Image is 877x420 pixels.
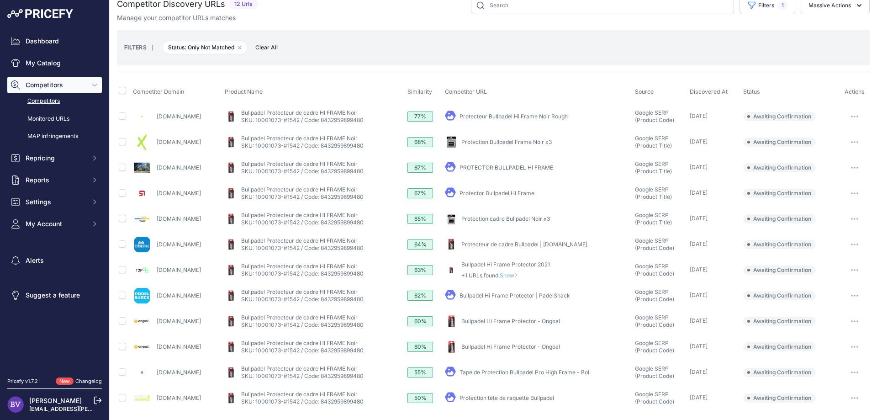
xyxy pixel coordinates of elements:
span: Google SERP (Product Code) [635,340,674,354]
a: [DOMAIN_NAME] [157,164,201,171]
span: [DATE] [690,394,708,401]
small: FILTERS [124,44,147,51]
button: Clear All [251,43,282,52]
a: Protection cadre Bullpadel Noir x3 [461,215,550,222]
span: [DATE] [690,112,708,119]
a: Alerts [7,252,102,269]
span: Repricing [26,154,85,163]
span: Awaiting Confirmation [743,240,816,249]
div: 63% [407,265,433,275]
a: [PERSON_NAME] [29,397,82,404]
span: Reports [26,175,85,185]
span: Awaiting Confirmation [743,163,816,172]
a: SKU: 10001073-#1542 / Code: 8432959899480 [241,347,364,354]
a: Protector Bullpadel Hi Frame [460,190,534,197]
a: [DOMAIN_NAME] [157,138,201,145]
a: Bullpadel Protecteur de cadre HI FRAME Noir [241,391,358,398]
a: SKU: 10001073-#1542 / Code: 8432959899480 [241,321,364,328]
span: [DATE] [690,189,708,196]
span: Awaiting Confirmation [743,368,816,377]
a: Bullpadel Hi Frame Protector - Ongoal [461,343,560,350]
div: 55% [407,367,433,377]
span: [DATE] [690,343,708,350]
span: Google SERP (Product Title) [635,135,672,149]
a: Monitored URLs [7,111,102,127]
span: Awaiting Confirmation [743,342,816,351]
span: Awaiting Confirmation [743,393,816,403]
div: 68% [407,137,433,147]
a: [DOMAIN_NAME] [157,292,201,299]
a: Bullpadel Protecteur de cadre HI FRAME Noir [241,109,358,116]
a: Bullpadel Protecteur de cadre HI FRAME Noir [241,340,358,346]
a: Bullpadel Protecteur de cadre HI FRAME Noir [241,186,358,193]
span: 1 [778,1,787,10]
a: SKU: 10001073-#1542 / Code: 8432959899480 [241,117,364,123]
span: Awaiting Confirmation [743,189,816,198]
a: SKU: 10001073-#1542 / Code: 8432959899480 [241,270,364,277]
span: Awaiting Confirmation [743,266,816,275]
span: Actions [845,88,865,95]
span: Competitor URL [445,88,487,95]
a: Bullpadel Hi Frame Protector | PadelShack [460,292,570,299]
span: Discovered At [690,88,728,95]
div: Pricefy v1.7.2 [7,377,38,385]
span: Competitors [26,80,85,90]
span: Status: Only Not Matched [162,41,248,54]
span: Google SERP (Product Title) [635,186,672,200]
span: [DATE] [690,138,708,145]
div: 65% [407,214,433,224]
span: Awaiting Confirmation [743,112,816,121]
button: Settings [7,194,102,210]
span: Awaiting Confirmation [743,317,816,326]
span: New [56,377,74,385]
a: [DOMAIN_NAME] [157,215,201,222]
a: [EMAIL_ADDRESS][PERSON_NAME][DOMAIN_NAME] [29,405,170,412]
a: PROTECTOR BULLPADEL HI FRAME [460,164,553,171]
a: Dashboard [7,33,102,49]
span: [DATE] [690,317,708,324]
a: Bullpadel Protecteur de cadre HI FRAME Noir [241,135,358,142]
a: Bullpadel Hi Frame Protector - Ongoal [461,318,560,324]
span: Google SERP (Product Code) [635,288,674,303]
a: Bullpadel Hi Frame Protector 2021 [461,261,550,268]
a: SKU: 10001073-#1542 / Code: 8432959899480 [241,245,364,251]
a: [DOMAIN_NAME] [157,318,201,324]
a: Protecteur Bullpadel Hi Frame Noir Rough [460,113,568,120]
a: Changelog [75,378,102,384]
a: Bullpadel Protecteur de cadre HI FRAME Noir [241,365,358,372]
span: Competitor Domain [133,88,184,95]
a: Bullpadel Protecteur de cadre HI FRAME Noir [241,212,358,218]
p: +1 URLs found. [461,272,550,279]
span: Google SERP (Product Code) [635,365,674,379]
span: Similarity [407,88,432,95]
span: Source [635,88,654,95]
span: Google SERP (Product Code) [635,391,674,405]
a: SKU: 10001073-#1542 / Code: 8432959899480 [241,372,364,379]
a: SKU: 10001073-#1542 / Code: 8432959899480 [241,168,364,175]
button: Reports [7,172,102,188]
a: [DOMAIN_NAME] [157,113,201,120]
span: Product Name [225,88,263,95]
a: [DOMAIN_NAME] [157,343,201,350]
a: [DOMAIN_NAME] [157,241,201,248]
a: Protecteur de cadre Bullpadel | [DOMAIN_NAME] [461,241,587,248]
span: [DATE] [690,368,708,375]
a: Bullpadel Protecteur de cadre HI FRAME Noir [241,237,358,244]
div: 62% [407,291,433,301]
span: Settings [26,197,85,207]
span: Awaiting Confirmation [743,291,816,300]
span: Google SERP (Product Title) [635,212,672,226]
div: 67% [407,188,433,198]
span: [DATE] [690,215,708,222]
a: SKU: 10001073-#1542 / Code: 8432959899480 [241,219,364,226]
a: SKU: 10001073-#1542 / Code: 8432959899480 [241,142,364,149]
span: My Account [26,219,85,229]
a: My Catalog [7,55,102,71]
div: 77% [407,112,433,122]
span: Google SERP (Product Code) [635,263,674,277]
span: Status [743,88,760,95]
small: | [147,45,159,50]
nav: Sidebar [7,33,102,367]
a: Protection Bullpadel Frame Noir x3 [461,138,552,145]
